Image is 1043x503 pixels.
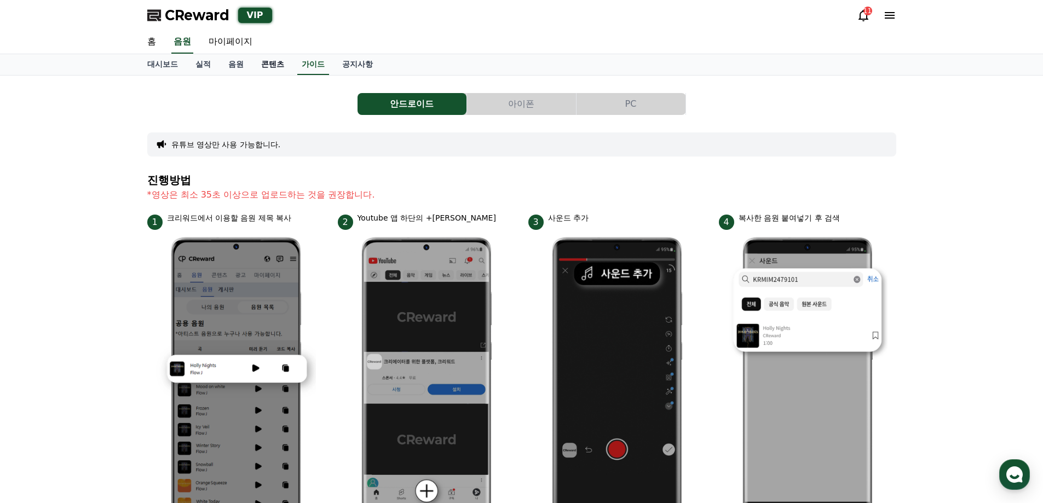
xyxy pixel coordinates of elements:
[358,93,466,115] button: 안드로이드
[147,215,163,230] span: 1
[857,9,870,22] a: 11
[467,93,577,115] a: 아이폰
[297,54,329,75] a: 가이드
[739,212,840,224] p: 복사한 음원 붙여넣기 후 검색
[467,93,576,115] button: 아이폰
[165,7,229,24] span: CReward
[147,7,229,24] a: CReward
[187,54,220,75] a: 실적
[548,212,589,224] p: 사운드 추가
[100,364,113,373] span: 대화
[72,347,141,374] a: 대화
[147,188,896,201] p: *영상은 최소 35초 이상으로 업로드하는 것을 권장합니다.
[333,54,382,75] a: 공지사항
[358,212,496,224] p: Youtube 앱 하단의 +[PERSON_NAME]
[171,31,193,54] a: 음원
[338,215,353,230] span: 2
[139,31,165,54] a: 홈
[719,215,734,230] span: 4
[167,212,292,224] p: 크리워드에서 이용할 음원 제목 복사
[169,363,182,372] span: 설정
[171,139,281,150] button: 유튜브 영상만 사용 가능합니다.
[220,54,252,75] a: 음원
[238,8,272,23] div: VIP
[200,31,261,54] a: 마이페이지
[139,54,187,75] a: 대시보드
[3,347,72,374] a: 홈
[577,93,685,115] button: PC
[528,215,544,230] span: 3
[34,363,41,372] span: 홈
[141,347,210,374] a: 설정
[863,7,872,15] div: 11
[252,54,293,75] a: 콘텐츠
[147,174,896,186] h4: 진행방법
